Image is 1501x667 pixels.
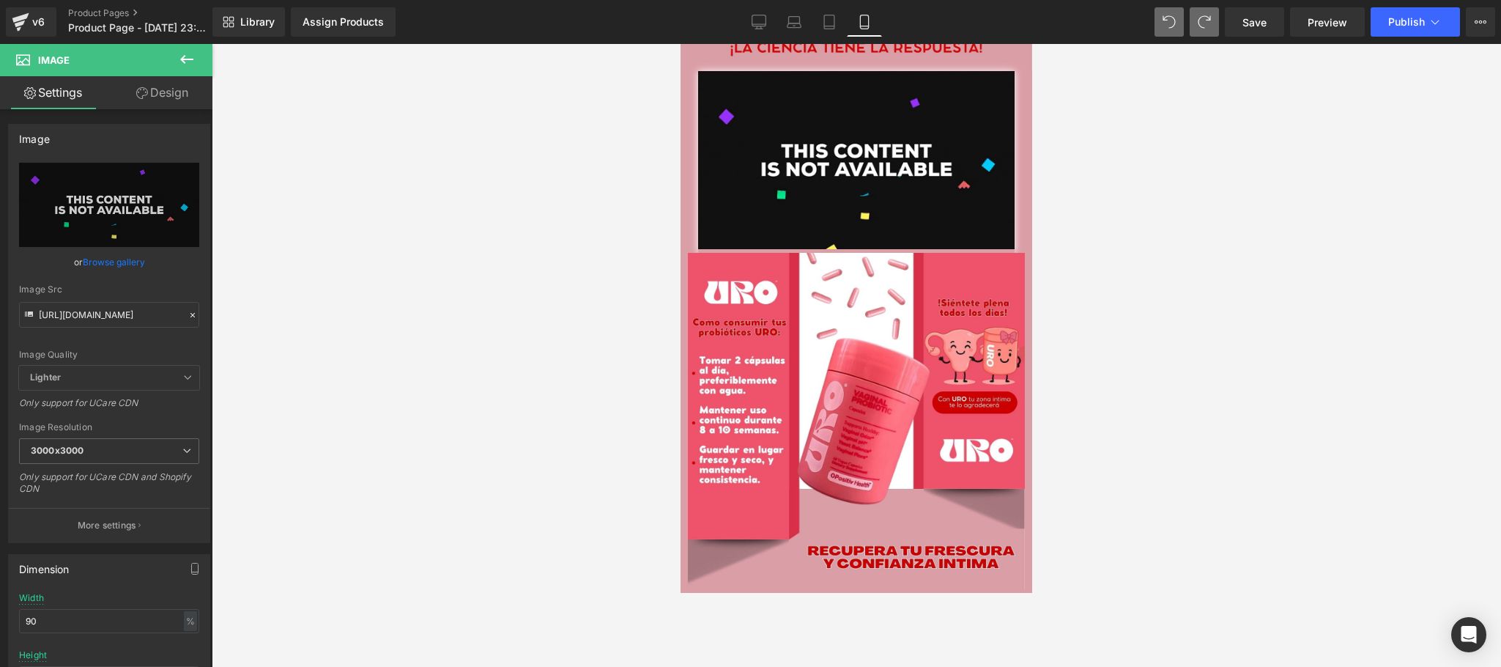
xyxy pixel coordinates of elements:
a: New Library [212,7,285,37]
div: Open Intercom Messenger [1451,617,1486,652]
span: Library [240,15,275,29]
a: Product Pages [68,7,237,19]
span: Publish [1388,16,1425,28]
a: Preview [1290,7,1365,37]
span: Save [1242,15,1267,30]
input: Link [19,302,199,328]
a: Laptop [777,7,812,37]
span: Preview [1308,15,1347,30]
div: Only support for UCare CDN [19,397,199,419]
div: v6 [29,12,48,32]
div: Width [19,593,44,603]
div: or [19,254,199,270]
div: Assign Products [303,16,384,28]
div: Image [19,125,50,145]
button: Publish [1371,7,1460,37]
div: Height [19,650,47,660]
button: Undo [1155,7,1184,37]
a: Browse gallery [83,249,145,275]
span: Product Page - [DATE] 23:23:17 [68,22,209,34]
div: Only support for UCare CDN and Shopify CDN [19,471,199,504]
input: auto [19,609,199,633]
div: Image Src [19,284,199,295]
button: More settings [9,508,210,542]
div: Dimension [19,555,70,575]
div: Image Resolution [19,422,199,432]
a: v6 [6,7,56,37]
a: Design [109,76,215,109]
b: Lighter [30,372,61,383]
a: Mobile [847,7,882,37]
button: Redo [1190,7,1219,37]
button: More [1466,7,1495,37]
div: Image Quality [19,350,199,360]
a: Desktop [741,7,777,37]
div: % [184,611,197,631]
a: Tablet [812,7,847,37]
b: 3000x3000 [31,445,84,456]
span: Image [38,54,70,66]
p: More settings [78,519,136,532]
